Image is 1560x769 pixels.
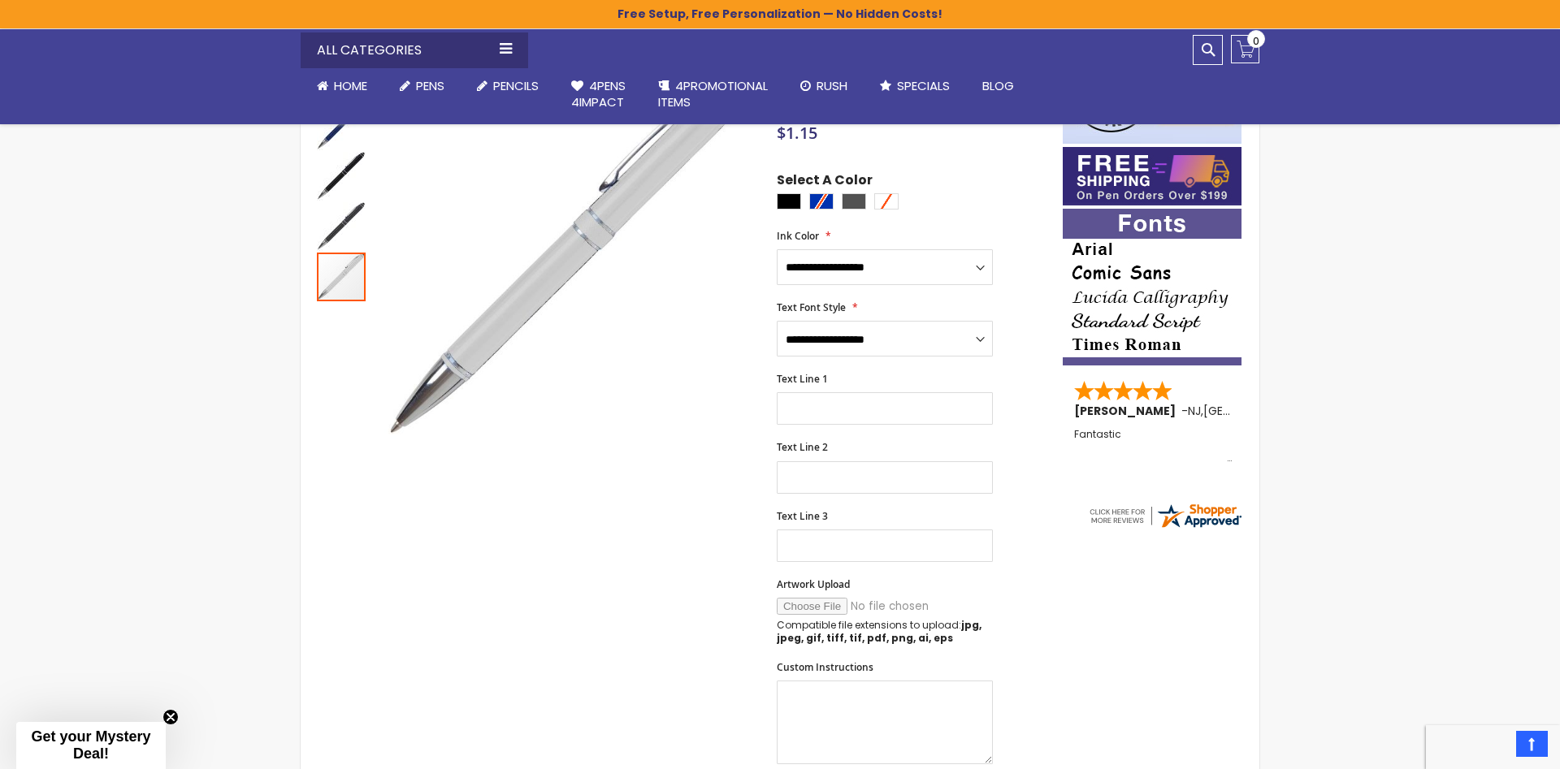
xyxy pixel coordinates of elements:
img: font-personalization-examples [1063,209,1241,365]
a: 4pens.com certificate URL [1087,520,1243,534]
a: 4Pens4impact [555,68,642,121]
div: Triumph Metal Stylus Pen [317,251,366,301]
div: All Categories [301,32,528,68]
span: Get your Mystery Deal! [31,728,150,762]
span: Blog [982,77,1014,94]
span: Home [334,77,367,94]
iframe: Google Customer Reviews [1426,725,1560,769]
img: Triumph Metal Stylus Pen [317,102,366,150]
a: 0 [1231,35,1259,63]
span: 4Pens 4impact [571,77,626,110]
img: Triumph Metal Stylus Pen [317,152,366,201]
a: Specials [864,68,966,104]
a: Rush [784,68,864,104]
span: Pens [416,77,444,94]
span: [GEOGRAPHIC_DATA] [1203,403,1323,419]
div: Fantastic [1074,429,1232,464]
div: Triumph Metal Stylus Pen [317,100,367,150]
a: Blog [966,68,1030,104]
button: Close teaser [162,709,179,725]
span: Select A Color [777,171,873,193]
strong: jpg, jpeg, gif, tiff, tif, pdf, png, ai, eps [777,618,981,645]
a: Pencils [461,68,555,104]
img: Triumph Metal Stylus Pen [383,72,755,443]
span: $1.15 [777,122,817,144]
span: Text Font Style [777,300,846,314]
span: Rush [817,77,847,94]
span: NJ [1188,403,1201,419]
div: Triumph Metal Stylus Pen [317,201,367,251]
span: Text Line 3 [777,509,828,523]
span: Text Line 1 [777,372,828,386]
span: Custom Instructions [777,660,873,674]
span: [PERSON_NAME] [1074,403,1181,419]
img: Triumph Metal Stylus Pen [317,202,366,251]
span: Pencils [493,77,539,94]
span: - , [1181,403,1323,419]
div: Black [777,193,801,210]
img: 4pens.com widget logo [1087,501,1243,530]
span: 0 [1253,33,1259,49]
span: Text Line 2 [777,440,828,454]
a: Home [301,68,383,104]
span: Artwork Upload [777,577,850,591]
div: Gunmetal [842,193,866,210]
div: Get your Mystery Deal!Close teaser [16,722,166,769]
img: Free shipping on orders over $199 [1063,147,1241,205]
a: Pens [383,68,461,104]
div: Triumph Metal Stylus Pen [317,150,367,201]
span: 4PROMOTIONAL ITEMS [658,77,768,110]
p: Compatible file extensions to upload: [777,619,993,645]
a: 4PROMOTIONALITEMS [642,68,784,121]
span: Specials [897,77,950,94]
span: Ink Color [777,229,819,243]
